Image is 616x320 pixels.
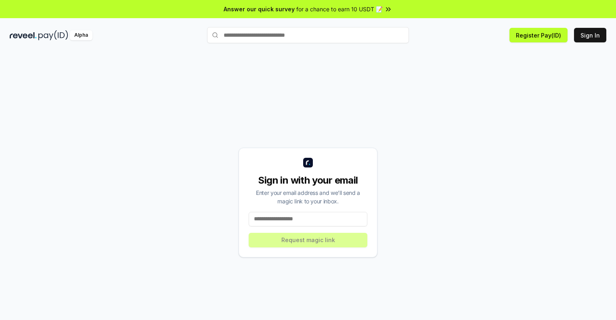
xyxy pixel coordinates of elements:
img: logo_small [303,158,313,167]
span: for a chance to earn 10 USDT 📝 [296,5,383,13]
img: reveel_dark [10,30,37,40]
div: Alpha [70,30,92,40]
button: Sign In [574,28,606,42]
div: Sign in with your email [249,174,367,187]
button: Register Pay(ID) [509,28,568,42]
span: Answer our quick survey [224,5,295,13]
img: pay_id [38,30,68,40]
div: Enter your email address and we’ll send a magic link to your inbox. [249,188,367,205]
